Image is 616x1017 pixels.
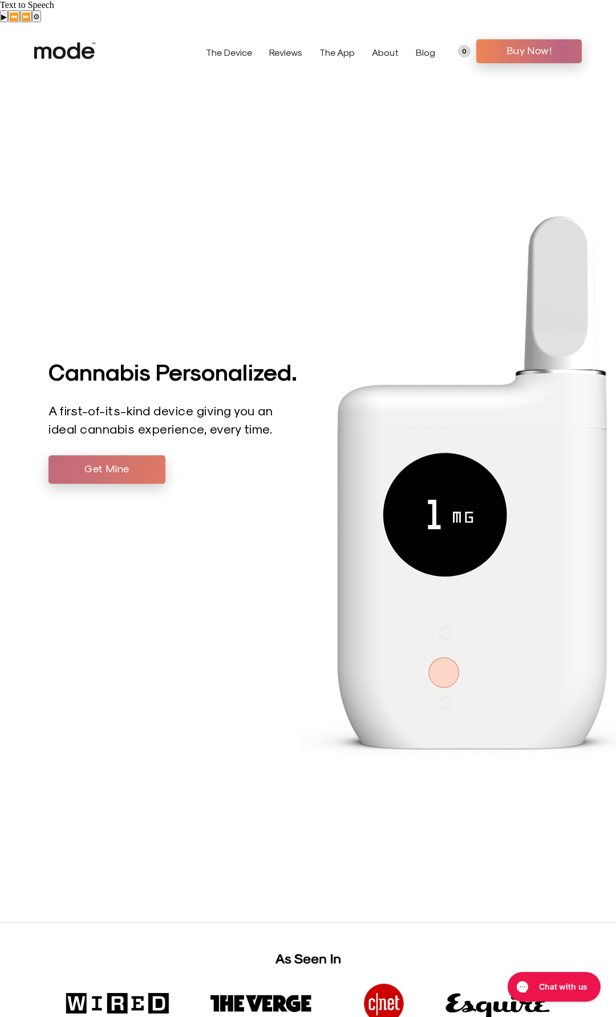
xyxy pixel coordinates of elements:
[502,968,605,1006] iframe: Gorgias live chat messenger
[476,39,582,63] a: Buy Now!
[57,460,157,477] span: Get Mine
[48,455,165,484] a: Get Mine
[458,45,471,58] a: 0
[319,47,355,58] a: The App
[206,47,252,58] a: The Device
[269,47,302,58] a: Reviews
[416,47,435,58] a: Blog
[372,47,399,58] a: About
[48,358,302,385] h1: Cannabis Personalized.
[485,42,573,59] span: Buy Now!
[48,402,302,439] p: A first-of-its-kind device giving you an ideal cannabis experience, every time.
